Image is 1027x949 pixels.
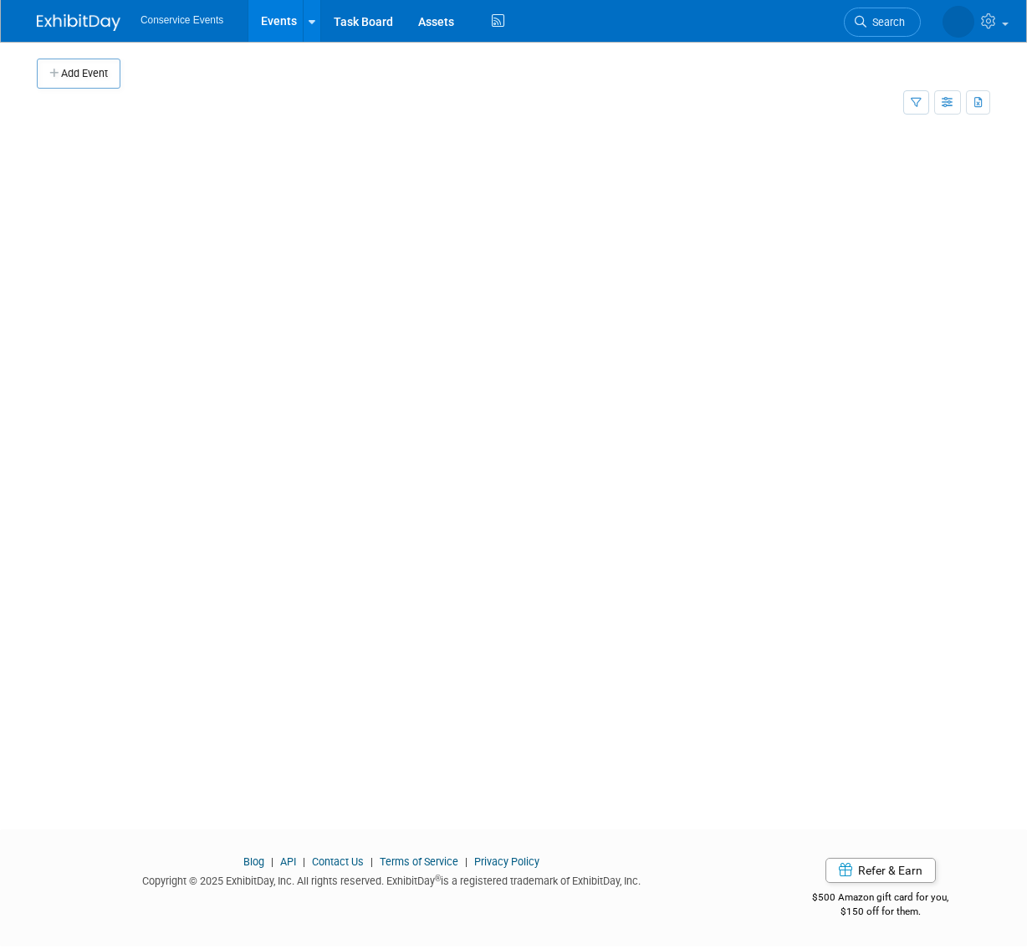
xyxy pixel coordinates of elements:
[280,855,296,868] a: API
[844,8,921,37] a: Search
[771,880,991,918] div: $500 Amazon gift card for you,
[943,6,974,38] img: Amiee Griffey
[37,14,120,31] img: ExhibitDay
[37,870,746,889] div: Copyright © 2025 ExhibitDay, Inc. All rights reserved. ExhibitDay is a registered trademark of Ex...
[825,858,936,883] a: Refer & Earn
[474,855,539,868] a: Privacy Policy
[771,905,991,919] div: $150 off for them.
[866,16,905,28] span: Search
[141,14,223,26] span: Conservice Events
[435,874,441,883] sup: ®
[461,855,472,868] span: |
[243,855,264,868] a: Blog
[312,855,364,868] a: Contact Us
[267,855,278,868] span: |
[37,59,120,89] button: Add Event
[380,855,458,868] a: Terms of Service
[299,855,309,868] span: |
[366,855,377,868] span: |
